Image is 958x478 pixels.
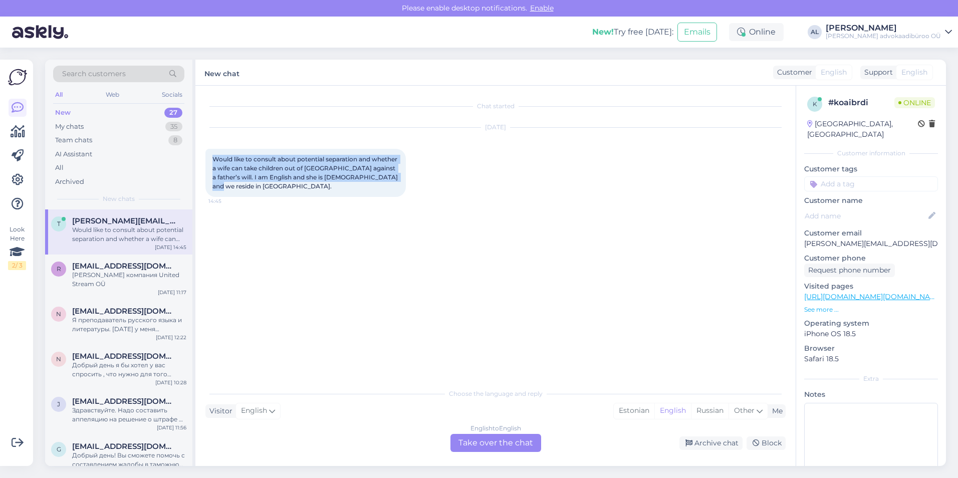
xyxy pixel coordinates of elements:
span: 14:45 [208,197,246,205]
div: Добрый день! Вы сможете помочь с составлением жалобы в таможню на неправомерное изъятие телефона ... [72,451,186,469]
span: English [901,67,927,78]
span: jelenasokolova1968@gmail.com [72,397,176,406]
span: revitaks@gmail.com [72,262,176,271]
div: 2 / 3 [8,261,26,270]
div: Extra [804,374,938,383]
p: Customer email [804,228,938,238]
div: [DATE] 14:45 [155,244,186,251]
div: # koaibrdi [828,97,894,109]
div: Socials [160,88,184,101]
div: All [55,163,64,173]
span: r [57,265,61,273]
p: Browser [804,343,938,354]
div: AI Assistant [55,149,92,159]
div: Web [104,88,121,101]
span: Other [734,406,755,415]
p: [PERSON_NAME][EMAIL_ADDRESS][DOMAIN_NAME] [804,238,938,249]
p: See more ... [804,305,938,314]
span: nleleka03@gmail.com [72,352,176,361]
input: Add a tag [804,176,938,191]
span: g [57,445,61,453]
div: [GEOGRAPHIC_DATA], [GEOGRAPHIC_DATA] [807,119,918,140]
input: Add name [805,210,926,221]
p: Customer name [804,195,938,206]
p: Visited pages [804,281,938,292]
b: New! [592,27,614,37]
div: Customer information [804,149,938,158]
div: Chat started [205,102,786,111]
div: [DATE] 12:22 [156,334,186,341]
label: New chat [204,66,239,79]
div: Archive chat [679,436,743,450]
span: New chats [103,194,135,203]
div: [DATE] 10:28 [155,379,186,386]
span: n [56,355,61,363]
div: Visitor [205,406,232,416]
div: Archived [55,177,84,187]
img: Askly Logo [8,68,27,87]
div: Try free [DATE]: [592,26,673,38]
div: [DATE] 11:17 [158,289,186,296]
div: [DATE] [205,123,786,132]
span: English [821,67,847,78]
p: Customer phone [804,253,938,264]
p: iPhone OS 18.5 [804,329,938,339]
p: Notes [804,389,938,400]
p: Customer tags [804,164,938,174]
div: AL [808,25,822,39]
a: [URL][DOMAIN_NAME][DOMAIN_NAME] [804,292,943,301]
div: Block [747,436,786,450]
span: n [56,310,61,318]
p: Operating system [804,318,938,329]
span: j [57,400,60,408]
div: English to English [470,424,521,433]
div: 35 [165,122,182,132]
div: [DATE] 11:56 [157,424,186,431]
span: t [57,220,61,227]
span: nvassiljeva2020@gmail.com [72,307,176,316]
span: Online [894,97,935,108]
p: Safari 18.5 [804,354,938,364]
div: Здравствуйте. Надо составить аппеляцию на решение о штрафе и лишения прав. Если не будет прав на ... [72,406,186,424]
span: Enable [527,4,557,13]
div: 8 [168,135,182,145]
div: [PERSON_NAME] компания United Stream OÜ [72,271,186,289]
div: Support [860,67,893,78]
span: grekim812@gmail.com [72,442,176,451]
div: Online [729,23,784,41]
a: [PERSON_NAME][PERSON_NAME] advokaadibüroo OÜ [826,24,952,40]
span: trevor@trevorworth.com [72,216,176,225]
div: My chats [55,122,84,132]
div: All [53,88,65,101]
div: Request phone number [804,264,895,277]
div: Russian [691,403,729,418]
div: Team chats [55,135,92,145]
div: 27 [164,108,182,118]
div: Customer [773,67,812,78]
div: New [55,108,71,118]
div: English [654,403,691,418]
div: Estonian [614,403,654,418]
div: [PERSON_NAME] [826,24,941,32]
div: Take over the chat [450,434,541,452]
span: k [813,100,817,108]
span: English [241,405,267,416]
span: Search customers [62,69,126,79]
div: Me [768,406,783,416]
div: Choose the language and reply [205,389,786,398]
div: Добрый день я бы хотел у вас спросить , что нужно для того чтобы закрыть защиту в [GEOGRAPHIC_DAT... [72,361,186,379]
div: Я преподаватель русского языка и литературы. [DATE] у меня собеседование с работодателем. У меня ... [72,316,186,334]
div: Would like to consult about potential separation and whether a wife can take children out of [GEO... [72,225,186,244]
span: Would like to consult about potential separation and whether a wife can take children out of [GEO... [212,155,399,190]
button: Emails [677,23,717,42]
div: Look Here [8,225,26,270]
div: [PERSON_NAME] advokaadibüroo OÜ [826,32,941,40]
